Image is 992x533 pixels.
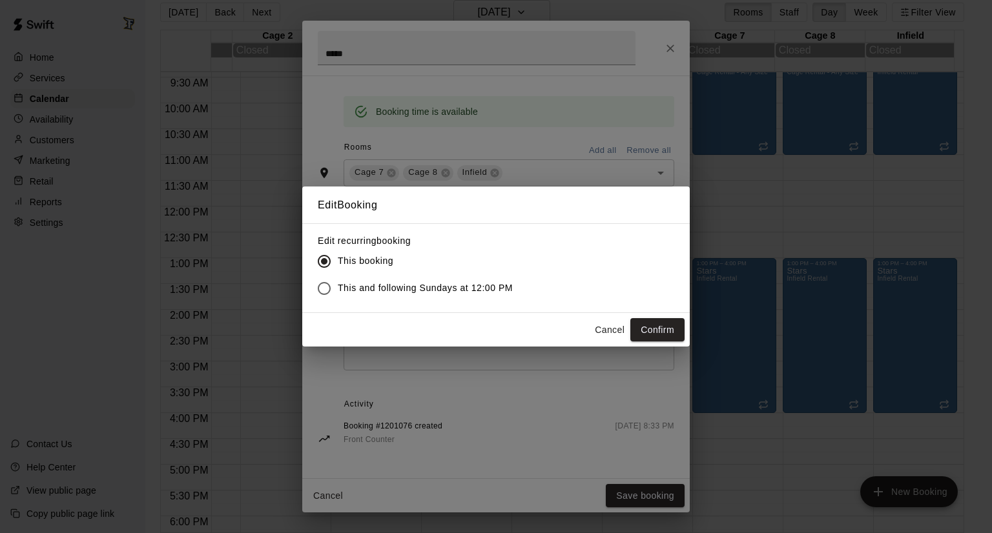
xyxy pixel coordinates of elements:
h2: Edit Booking [302,186,690,224]
label: Edit recurring booking [318,234,523,247]
span: This and following Sundays at 12:00 PM [338,281,513,295]
button: Cancel [589,318,630,342]
button: Confirm [630,318,685,342]
span: This booking [338,254,393,268]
